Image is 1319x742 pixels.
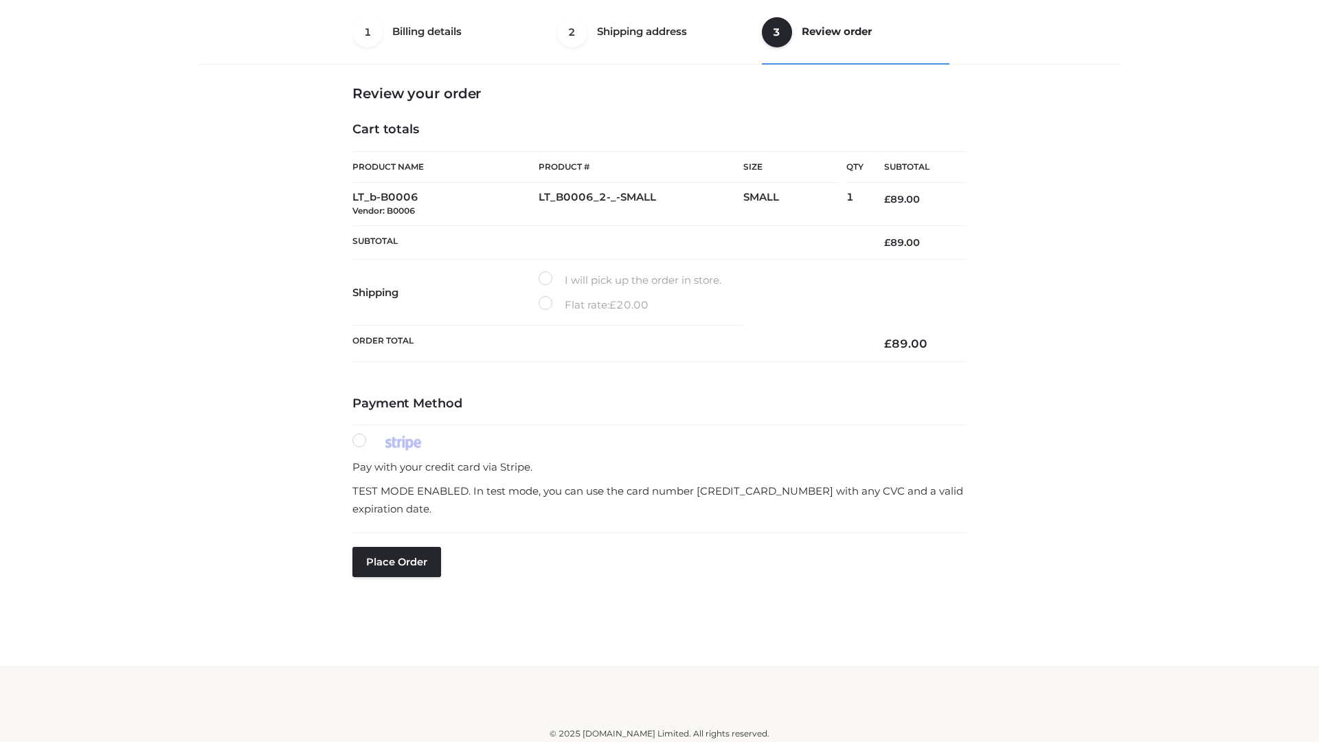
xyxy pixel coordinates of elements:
bdi: 89.00 [884,236,920,249]
p: TEST MODE ENABLED. In test mode, you can use the card number [CREDIT_CARD_NUMBER] with any CVC an... [352,482,967,517]
small: Vendor: B0006 [352,205,415,216]
bdi: 20.00 [609,298,649,311]
h4: Cart totals [352,122,967,137]
span: £ [884,193,890,205]
th: Order Total [352,326,864,362]
span: £ [609,298,616,311]
td: SMALL [743,183,846,226]
th: Product # [539,151,743,183]
h4: Payment Method [352,396,967,412]
span: £ [884,337,892,350]
td: LT_b-B0006 [352,183,539,226]
label: Flat rate: [539,296,649,314]
th: Size [743,152,839,183]
h3: Review your order [352,85,967,102]
bdi: 89.00 [884,337,927,350]
bdi: 89.00 [884,193,920,205]
th: Product Name [352,151,539,183]
span: £ [884,236,890,249]
th: Subtotal [864,152,967,183]
th: Shipping [352,260,539,326]
th: Subtotal [352,225,864,259]
button: Place order [352,547,441,577]
td: 1 [846,183,864,226]
label: I will pick up the order in store. [539,271,721,289]
div: © 2025 [DOMAIN_NAME] Limited. All rights reserved. [204,727,1115,741]
th: Qty [846,151,864,183]
p: Pay with your credit card via Stripe. [352,458,967,476]
td: LT_B0006_2-_-SMALL [539,183,743,226]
